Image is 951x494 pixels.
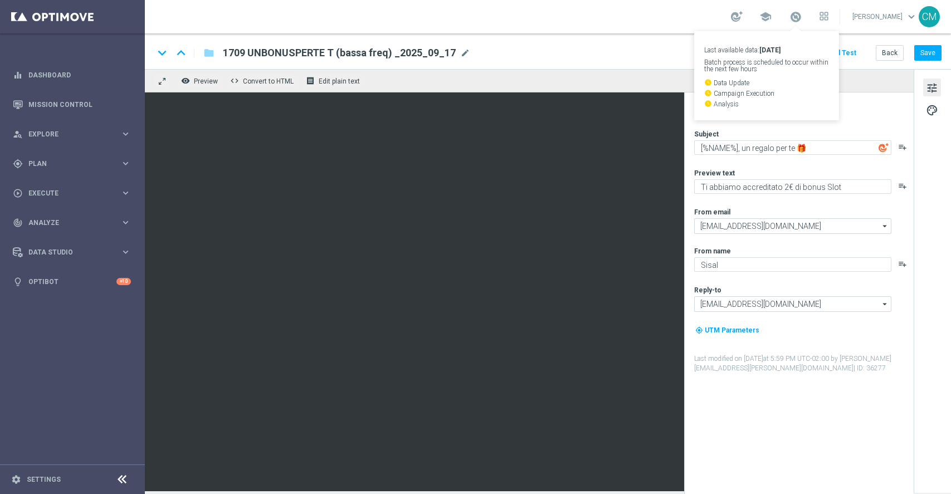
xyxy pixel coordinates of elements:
div: Optibot [13,267,131,296]
span: Edit plain text [319,77,360,85]
i: watch_later [704,89,712,97]
label: From name [694,247,731,256]
div: Dashboard [13,60,131,90]
label: Reply-to [694,286,721,295]
a: [PERSON_NAME]keyboard_arrow_down [851,8,919,25]
input: Select [694,296,891,312]
span: palette [926,103,938,118]
i: keyboard_arrow_right [120,158,131,169]
i: keyboard_arrow_down [154,45,170,61]
button: gps_fixed Plan keyboard_arrow_right [12,159,131,168]
button: playlist_add [898,182,907,190]
div: Analyze [13,218,120,228]
button: Data Studio keyboard_arrow_right [12,248,131,257]
i: keyboard_arrow_up [173,45,189,61]
div: +10 [116,278,131,285]
a: Settings [27,476,61,483]
span: Data Studio [28,249,120,256]
i: watch_later [704,79,712,86]
button: Back [876,45,904,61]
button: code Convert to HTML [227,74,299,88]
button: my_location UTM Parameters [694,324,760,336]
i: gps_fixed [13,159,23,169]
i: remove_red_eye [181,76,190,85]
button: Mission Control [12,100,131,109]
label: Last modified on [DATE] at 5:59 PM UTC-02:00 by [PERSON_NAME][EMAIL_ADDRESS][PERSON_NAME][DOMAIN_... [694,354,913,373]
span: Preview [194,77,218,85]
i: track_changes [13,218,23,228]
div: Data Studio [13,247,120,257]
i: folder [203,46,214,60]
p: Last available data: [704,47,829,53]
span: tune [926,81,938,95]
button: track_changes Analyze keyboard_arrow_right [12,218,131,227]
span: Convert to HTML [243,77,294,85]
i: keyboard_arrow_right [120,217,131,228]
a: Last available data:[DATE] Batch process is scheduled to occur within the next few hours watch_la... [788,8,803,26]
div: CM [919,6,940,27]
i: equalizer [13,70,23,80]
span: Plan [28,160,120,167]
button: playlist_add [898,143,907,151]
i: person_search [13,129,23,139]
i: play_circle_outline [13,188,23,198]
p: Data Update [704,79,829,86]
span: Execute [28,190,120,197]
span: school [759,11,772,23]
button: receipt Edit plain text [303,74,365,88]
span: 1709 UNBONUSPERTE T (bassa freq) _2025_09_17 [223,46,456,60]
button: person_search Explore keyboard_arrow_right [12,130,131,139]
button: palette [923,101,941,119]
button: remove_red_eye Preview [178,74,223,88]
button: playlist_add [898,260,907,268]
i: settings [11,475,21,485]
p: Campaign Execution [704,89,829,97]
button: play_circle_outline Execute keyboard_arrow_right [12,189,131,198]
p: Analysis [704,100,829,107]
i: arrow_drop_down [880,219,891,233]
button: Send Test [822,46,858,61]
a: Mission Control [28,90,131,119]
i: receipt [306,76,315,85]
button: Save [914,45,942,61]
strong: [DATE] [759,46,781,54]
div: Mission Control [13,90,131,119]
span: Analyze [28,219,120,226]
i: keyboard_arrow_right [120,188,131,198]
div: Execute [13,188,120,198]
span: code [230,76,239,85]
a: Optibot [28,267,116,296]
img: optiGenie.svg [879,143,889,153]
p: Batch process is scheduled to occur within the next few hours [704,59,829,72]
button: tune [923,79,941,96]
i: keyboard_arrow_right [120,247,131,257]
button: lightbulb Optibot +10 [12,277,131,286]
i: arrow_drop_down [880,297,891,311]
i: watch_later [704,100,712,107]
a: Dashboard [28,60,131,90]
label: Subject [694,130,719,139]
i: lightbulb [13,277,23,287]
span: keyboard_arrow_down [905,11,918,23]
input: Select [694,218,891,234]
i: keyboard_arrow_right [120,129,131,139]
div: Plan [13,159,120,169]
div: Explore [13,129,120,139]
button: equalizer Dashboard [12,71,131,80]
i: my_location [695,326,703,334]
button: folder [202,44,216,62]
label: Preview text [694,169,735,178]
span: Explore [28,131,120,138]
span: UTM Parameters [705,326,759,334]
span: | ID: 36277 [854,364,886,372]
